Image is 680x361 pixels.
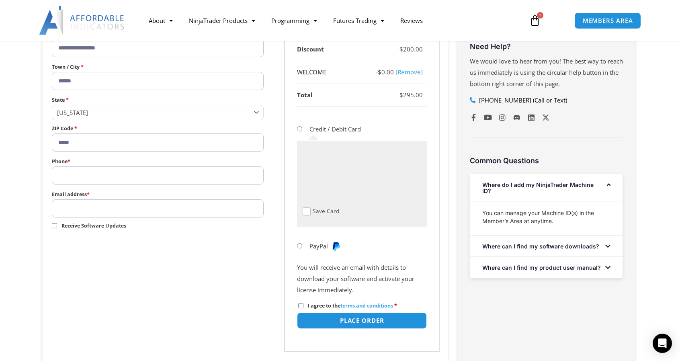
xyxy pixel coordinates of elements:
img: PayPal [331,242,341,251]
span: MEMBERS AREA [583,18,633,24]
a: terms and conditions [340,302,393,309]
input: Receive Software Updates [52,223,57,228]
a: Futures Trading [325,11,392,30]
a: Reviews [392,11,431,30]
span: - [397,45,399,53]
p: You will receive an email with details to download your software and activate your license immedi... [297,262,427,296]
div: Where can I find my software downloads? [470,236,623,256]
label: Credit / Debit Card [309,125,361,133]
div: Where can I find my product user manual? [470,257,623,278]
a: MEMBERS AREA [574,12,641,29]
span: 1 [537,12,543,18]
a: Where can I find my software downloads? [482,243,599,250]
th: Discount [297,38,367,61]
a: Where do I add my NinjaTrader Machine ID? [482,181,594,194]
span: Receive Software Updates [61,222,126,229]
div: Open Intercom Messenger [653,334,672,353]
h3: Need Help? [470,42,623,51]
nav: Menu [141,11,520,30]
a: NinjaTrader Products [181,11,263,30]
span: $ [399,91,403,99]
p: You can manage your Machine ID(s) in the Member’s Area at anytime. [482,209,610,225]
div: Where do I add my NinjaTrader Machine ID? [470,174,623,201]
label: State [52,95,264,105]
span: 0.00 [378,68,394,76]
a: Where can I find my product user manual? [482,264,601,271]
th: WELCOME [297,61,367,84]
h3: Common Questions [470,156,623,165]
button: Place order [297,312,427,329]
span: I agree to the [308,302,393,309]
label: Phone [52,156,264,166]
label: ZIP Code [52,123,264,133]
span: Maryland [57,109,251,117]
label: Save Card [313,207,339,215]
td: - [367,61,427,84]
label: PayPal [309,242,341,250]
span: We would love to hear from you! The best way to reach us immediately is using the circular help b... [470,57,623,88]
span: State [52,105,264,120]
label: Email address [52,189,264,199]
label: Town / City [52,62,264,72]
iframe: Secure payment input frame [301,145,420,205]
span: $ [378,68,381,76]
strong: Total [297,91,313,99]
abbr: required [394,302,397,309]
div: Where do I add my NinjaTrader Machine ID? [470,201,623,235]
a: About [141,11,181,30]
a: Programming [263,11,325,30]
bdi: 200.00 [399,45,423,53]
bdi: 295.00 [399,91,423,99]
input: I agree to theterms and conditions * [298,303,303,308]
img: LogoAI | Affordable Indicators – NinjaTrader [39,6,125,35]
span: $ [399,45,403,53]
a: 1 [517,9,553,32]
span: [PHONE_NUMBER] (Call or Text) [477,95,567,106]
a: Remove welcome coupon [395,68,423,76]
